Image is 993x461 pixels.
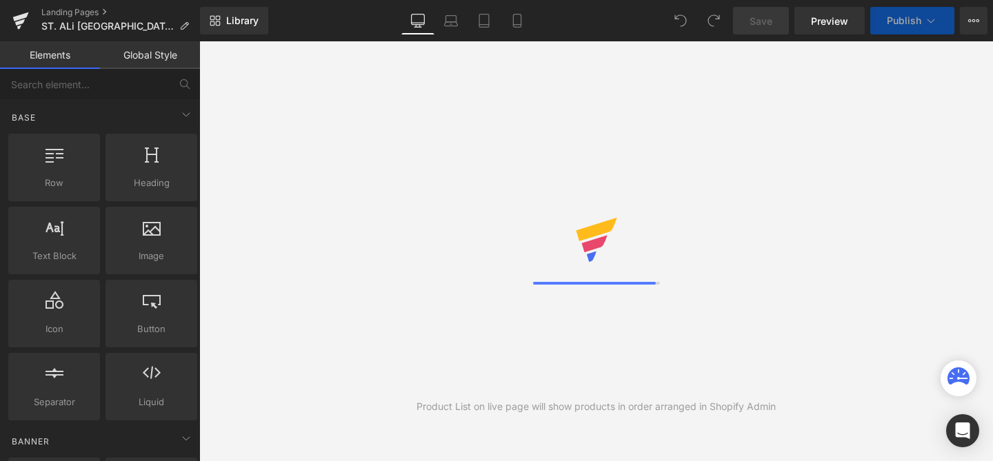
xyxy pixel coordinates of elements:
[41,7,200,18] a: Landing Pages
[960,7,987,34] button: More
[870,7,954,34] button: Publish
[811,14,848,28] span: Preview
[110,176,193,190] span: Heading
[10,435,51,448] span: Banner
[794,7,865,34] a: Preview
[12,176,96,190] span: Row
[12,249,96,263] span: Text Block
[110,395,193,409] span: Liquid
[700,7,728,34] button: Redo
[434,7,468,34] a: Laptop
[667,7,694,34] button: Undo
[200,7,268,34] a: New Library
[110,322,193,336] span: Button
[417,399,776,414] div: Product List on live page will show products in order arranged in Shopify Admin
[110,249,193,263] span: Image
[100,41,200,69] a: Global Style
[501,7,534,34] a: Mobile
[468,7,501,34] a: Tablet
[41,21,174,32] span: ST. ALi [GEOGRAPHIC_DATA]
[887,15,921,26] span: Publish
[226,14,259,27] span: Library
[12,322,96,336] span: Icon
[750,14,772,28] span: Save
[946,414,979,447] div: Open Intercom Messenger
[12,395,96,409] span: Separator
[401,7,434,34] a: Desktop
[10,111,37,124] span: Base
